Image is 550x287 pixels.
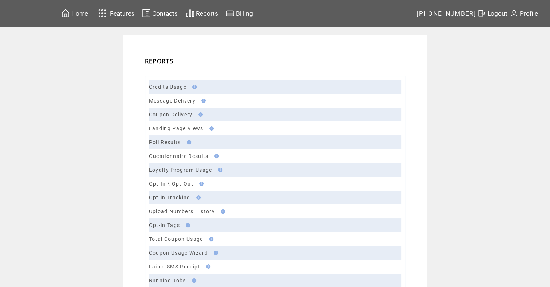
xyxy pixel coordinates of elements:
[149,195,190,200] a: Opt-in Tracking
[152,10,178,17] span: Contacts
[509,8,539,19] a: Profile
[185,140,191,144] img: help.gif
[510,9,518,18] img: profile.svg
[149,112,193,117] a: Coupon Delivery
[71,10,88,17] span: Home
[197,182,204,186] img: help.gif
[218,209,225,214] img: help.gif
[476,8,509,19] a: Logout
[149,264,200,270] a: Failed SMS Receipt
[184,223,190,227] img: help.gif
[149,222,180,228] a: Opt-in Tags
[96,7,109,19] img: features.svg
[61,9,70,18] img: home.svg
[149,167,212,173] a: Loyalty Program Usage
[207,126,214,131] img: help.gif
[95,6,136,20] a: Features
[149,278,186,283] a: Running Jobs
[199,99,206,103] img: help.gif
[204,264,210,269] img: help.gif
[149,139,181,145] a: Poll Results
[194,195,201,200] img: help.gif
[207,237,213,241] img: help.gif
[477,9,486,18] img: exit.svg
[149,208,215,214] a: Upload Numbers History
[186,9,194,18] img: chart.svg
[142,9,151,18] img: contacts.svg
[149,84,186,90] a: Credits Usage
[190,85,197,89] img: help.gif
[417,10,476,17] span: [PHONE_NUMBER]
[225,8,254,19] a: Billing
[149,236,203,242] a: Total Coupon Usage
[149,125,204,131] a: Landing Page Views
[520,10,538,17] span: Profile
[145,57,173,65] span: REPORTS
[212,251,218,255] img: help.gif
[60,8,89,19] a: Home
[190,278,196,283] img: help.gif
[226,9,234,18] img: creidtcard.svg
[212,154,219,158] img: help.gif
[110,10,135,17] span: Features
[149,98,196,104] a: Message Delivery
[149,181,193,187] a: Opt-In \ Opt-Out
[149,153,209,159] a: Questionnaire Results
[216,168,222,172] img: help.gif
[196,112,203,117] img: help.gif
[487,10,507,17] span: Logout
[196,10,218,17] span: Reports
[185,8,219,19] a: Reports
[141,8,179,19] a: Contacts
[236,10,253,17] span: Billing
[149,250,208,256] a: Coupon Usage Wizard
